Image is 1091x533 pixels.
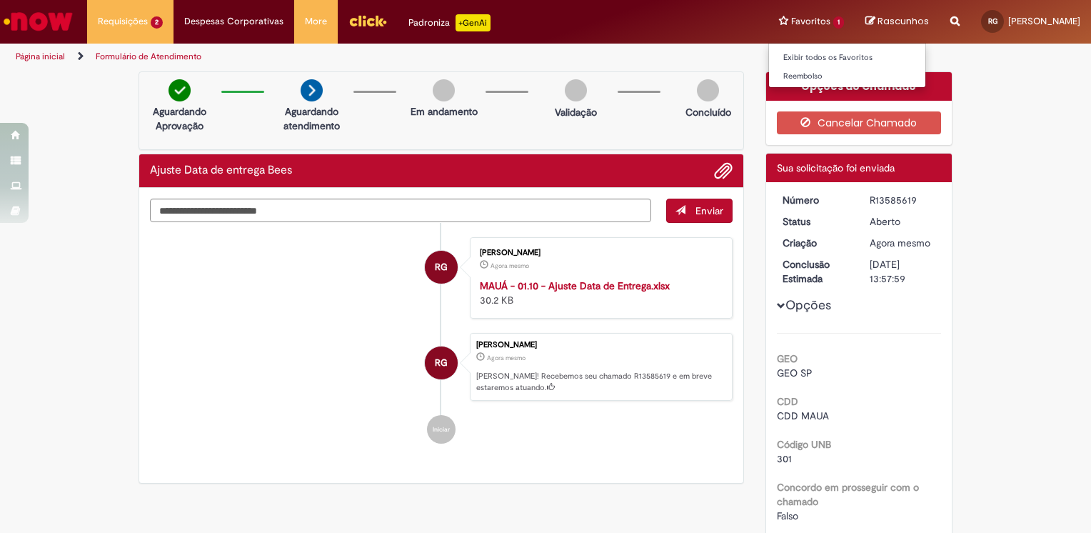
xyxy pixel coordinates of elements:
button: Adicionar anexos [714,161,733,180]
p: Aguardando Aprovação [145,104,214,133]
span: 1 [833,16,844,29]
p: [PERSON_NAME]! Recebemos seu chamado R13585619 e em breve estaremos atuando. [476,371,725,393]
img: ServiceNow [1,7,75,36]
dt: Conclusão Estimada [772,257,860,286]
time: 01/10/2025 11:57:46 [491,261,529,270]
b: Código UNB [777,438,831,451]
span: Despesas Corporativas [184,14,283,29]
div: Ricardo Vinicius Kallaur Grangeiro [425,251,458,284]
a: MAUÁ - 01.10 - Ajuste Data de Entrega.xlsx [480,279,670,292]
div: [PERSON_NAME] [480,249,718,257]
div: 30.2 KB [480,279,718,307]
img: img-circle-grey.png [565,79,587,101]
img: check-circle-green.png [169,79,191,101]
b: GEO [777,352,798,365]
a: Reembolso [769,69,926,84]
span: Agora mesmo [487,354,526,362]
p: Validação [555,105,597,119]
span: 2 [151,16,163,29]
span: [PERSON_NAME] [1008,15,1080,27]
dt: Status [772,214,860,229]
div: Aberto [870,214,936,229]
div: Ricardo Vinicius Kallaur Grangeiro [425,347,458,379]
b: Concordo em prosseguir com o chamado [777,481,919,508]
dt: Criação [772,236,860,250]
div: [DATE] 13:57:59 [870,257,936,286]
div: Padroniza [408,14,491,31]
img: click_logo_yellow_360x200.png [348,10,387,31]
span: Sua solicitação foi enviada [777,161,895,174]
span: Agora mesmo [491,261,529,270]
span: RG [435,346,448,380]
dt: Número [772,193,860,207]
span: More [305,14,327,29]
a: Exibir todos os Favoritos [769,50,926,66]
span: RG [988,16,997,26]
textarea: Digite sua mensagem aqui... [150,199,651,223]
span: Rascunhos [878,14,929,28]
a: Formulário de Atendimento [96,51,201,62]
div: R13585619 [870,193,936,207]
time: 01/10/2025 11:57:56 [487,354,526,362]
div: [PERSON_NAME] [476,341,725,349]
h2: Ajuste Data de entrega Bees Histórico de tíquete [150,164,292,177]
a: Rascunhos [865,15,929,29]
ul: Histórico de tíquete [150,223,733,459]
ul: Trilhas de página [11,44,717,70]
span: CDD MAUA [777,409,829,422]
a: Página inicial [16,51,65,62]
span: 301 [777,452,792,465]
img: img-circle-grey.png [433,79,455,101]
span: RG [435,250,448,284]
img: arrow-next.png [301,79,323,101]
div: Opções do Chamado [766,72,952,101]
ul: Favoritos [768,43,926,88]
span: Favoritos [791,14,830,29]
p: Em andamento [411,104,478,119]
li: Ricardo Vinicius Kallaur Grangeiro [150,333,733,402]
b: CDD [777,395,798,408]
img: img-circle-grey.png [697,79,719,101]
p: Aguardando atendimento [277,104,346,133]
button: Enviar [666,199,733,223]
div: 01/10/2025 11:57:56 [870,236,936,250]
p: +GenAi [456,14,491,31]
span: GEO SP [777,367,813,379]
time: 01/10/2025 11:57:56 [870,236,930,249]
span: Falso [777,509,798,522]
span: Requisições [98,14,148,29]
p: Concluído [685,105,731,119]
button: Cancelar Chamado [777,111,942,134]
span: Enviar [695,204,723,217]
span: Agora mesmo [870,236,930,249]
